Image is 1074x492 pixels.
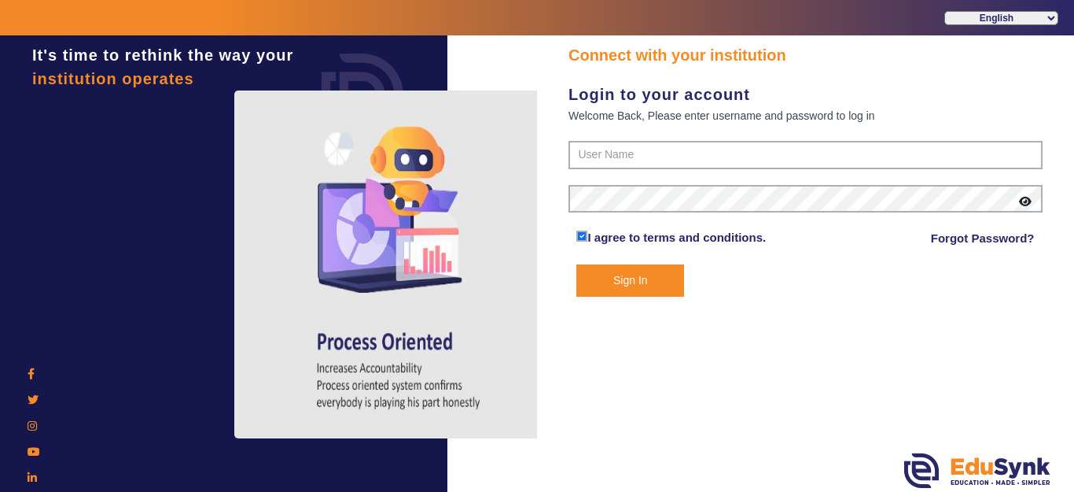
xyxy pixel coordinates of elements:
[568,106,1043,125] div: Welcome Back, Please enter username and password to log in
[303,35,421,154] img: login.png
[32,70,194,87] span: institution operates
[32,46,293,64] span: It's time to rethink the way your
[568,43,1043,67] div: Connect with your institution
[568,83,1043,106] div: Login to your account
[587,231,766,244] a: I agree to terms and conditions.
[576,264,684,297] button: Sign In
[234,91,565,438] img: login4.png
[568,141,1043,169] input: User Name
[904,453,1050,488] img: edusynk.png
[931,229,1035,248] a: Forgot Password?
